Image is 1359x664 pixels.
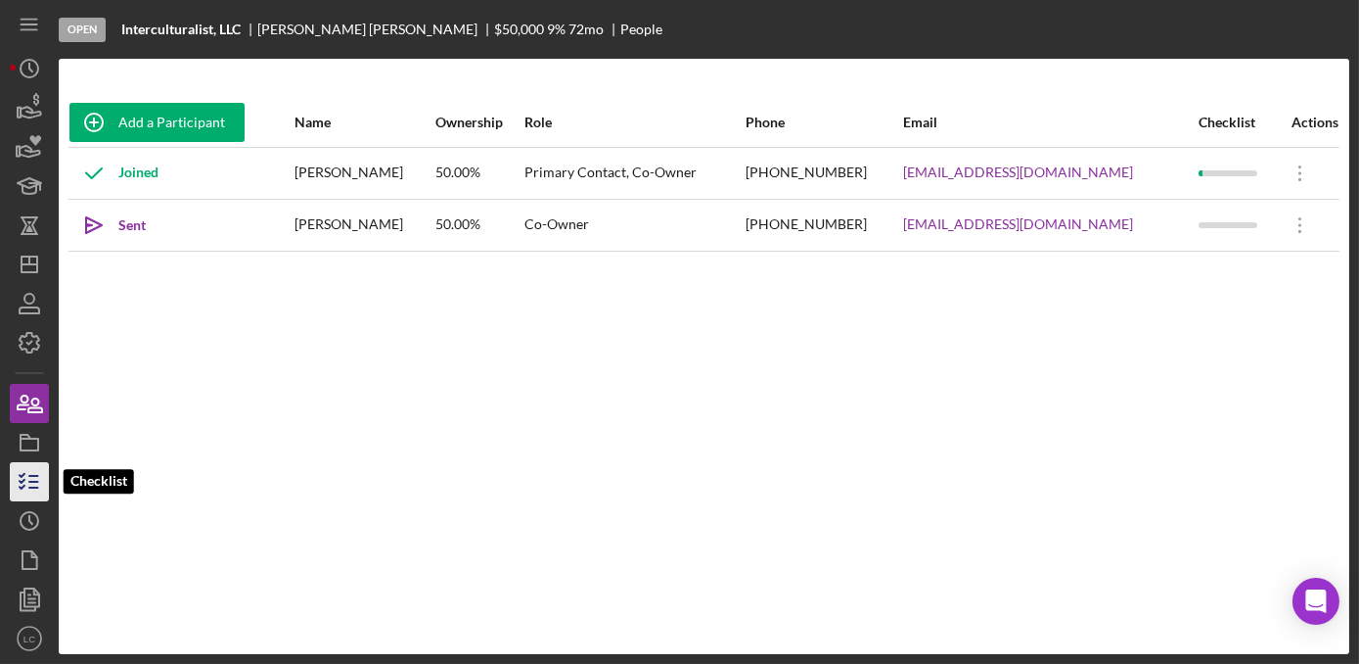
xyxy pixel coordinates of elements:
div: 50.00% [435,201,521,250]
div: Open [59,18,106,42]
span: $50,000 [494,21,544,37]
text: LC [23,634,35,644]
div: Open Intercom Messenger [1292,578,1339,625]
div: 72 mo [568,22,604,37]
div: 9 % [547,22,566,37]
div: Actions [1276,115,1338,130]
button: Sent [69,206,165,245]
div: Name [295,115,434,130]
div: Sent [118,206,146,245]
button: Add a Participant [69,103,245,142]
div: [PHONE_NUMBER] [747,201,901,250]
div: Role [524,115,745,130]
div: [PERSON_NAME] [PERSON_NAME] [257,22,494,37]
div: Phone [747,115,901,130]
div: Checklist [1199,115,1274,130]
div: People [620,22,662,37]
div: 50.00% [435,149,521,198]
div: [PHONE_NUMBER] [747,149,901,198]
div: Joined [69,149,159,198]
div: Email [903,115,1197,130]
a: [EMAIL_ADDRESS][DOMAIN_NAME] [903,216,1133,232]
div: [PERSON_NAME] [295,201,434,250]
div: Add a Participant [118,103,225,142]
div: Primary Contact, Co-Owner [524,149,745,198]
a: [EMAIL_ADDRESS][DOMAIN_NAME] [903,165,1133,180]
div: Co-Owner [524,201,745,250]
b: Interculturalist, LLC [121,22,241,37]
button: LC [10,619,49,658]
div: Ownership [435,115,521,130]
div: [PERSON_NAME] [295,149,434,198]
